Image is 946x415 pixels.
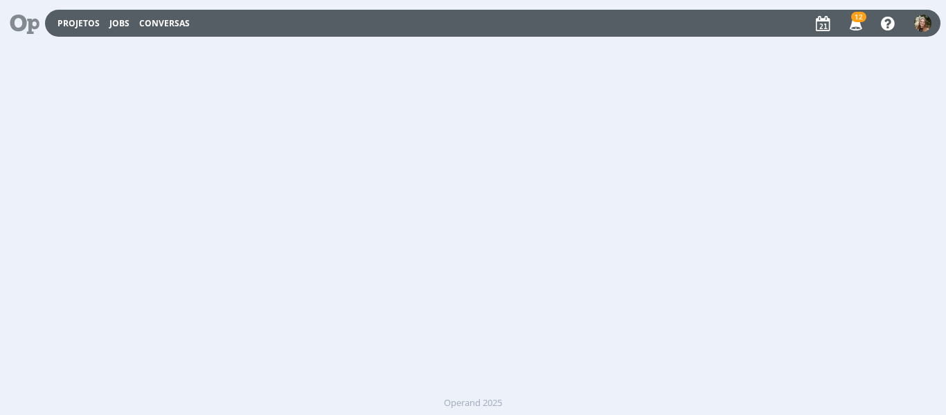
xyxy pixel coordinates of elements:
a: Projetos [57,17,100,29]
button: Jobs [105,18,134,29]
button: Projetos [53,18,104,29]
span: 12 [851,12,866,22]
button: 12 [841,11,869,36]
a: Conversas [139,17,190,29]
button: Conversas [135,18,194,29]
img: L [914,15,931,32]
a: Jobs [109,17,130,29]
button: L [913,11,932,35]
